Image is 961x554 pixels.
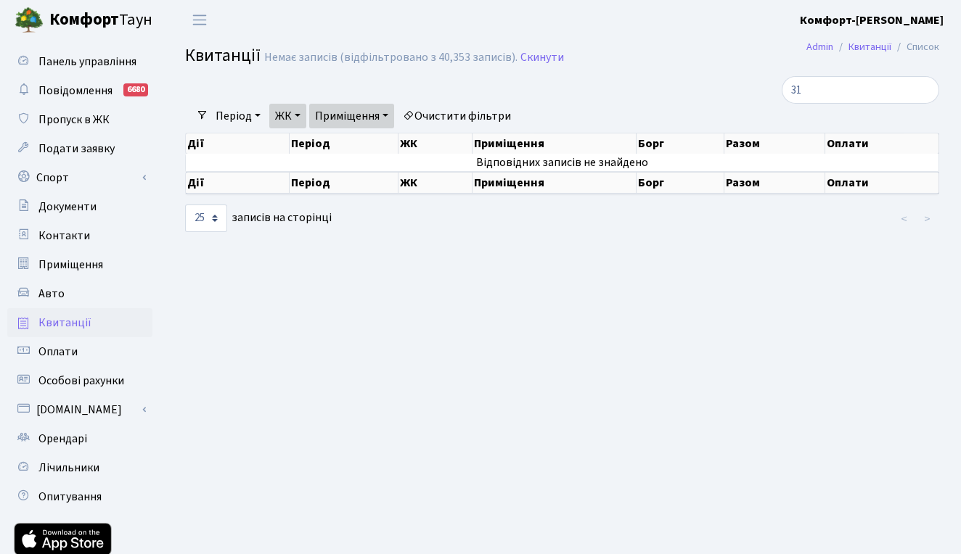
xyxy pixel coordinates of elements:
span: Лічильники [38,460,99,476]
div: 6680 [123,83,148,96]
a: Повідомлення6680 [7,76,152,105]
span: Особові рахунки [38,373,124,389]
span: Авто [38,286,65,302]
button: Переключити навігацію [181,8,218,32]
a: Орендарі [7,424,152,453]
a: Admin [806,39,833,54]
span: Подати заявку [38,141,115,157]
th: Оплати [825,172,939,194]
th: Приміщення [473,172,637,194]
a: Панель управління [7,47,152,76]
a: Авто [7,279,152,308]
b: Комфорт-[PERSON_NAME] [800,12,944,28]
span: Таун [49,8,152,33]
select: записів на сторінці [185,204,227,232]
td: Відповідних записів не знайдено [186,154,939,171]
b: Комфорт [49,8,119,31]
a: [DOMAIN_NAME] [7,395,152,424]
th: Період [290,172,398,194]
th: Борг [637,133,724,154]
a: Скинути [520,51,564,65]
li: Список [891,39,939,55]
span: Повідомлення [38,83,113,99]
a: Комфорт-[PERSON_NAME] [800,12,944,29]
span: Панель управління [38,54,136,70]
a: Квитанції [7,308,152,337]
div: Немає записів (відфільтровано з 40,353 записів). [264,51,518,65]
span: Квитанції [38,315,91,331]
a: Пропуск в ЖК [7,105,152,134]
th: Період [290,133,398,154]
a: ЖК [269,104,306,128]
th: ЖК [398,172,473,194]
a: Очистити фільтри [397,104,517,128]
a: Подати заявку [7,134,152,163]
th: Приміщення [473,133,637,154]
a: Період [210,104,266,128]
span: Квитанції [185,43,261,68]
a: Спорт [7,163,152,192]
a: Приміщення [309,104,394,128]
img: logo.png [15,6,44,35]
span: Приміщення [38,257,103,273]
span: Документи [38,199,97,215]
th: Дії [186,172,290,194]
nav: breadcrumb [785,32,961,62]
th: Оплати [825,133,939,154]
th: Разом [724,133,825,154]
span: Пропуск в ЖК [38,112,110,128]
th: Борг [637,172,724,194]
span: Опитування [38,489,102,505]
input: Пошук... [782,76,939,104]
a: Контакти [7,221,152,250]
a: Документи [7,192,152,221]
span: Орендарі [38,431,87,447]
a: Особові рахунки [7,366,152,395]
a: Приміщення [7,250,152,279]
label: записів на сторінці [185,204,332,232]
span: Оплати [38,344,78,360]
a: Опитування [7,482,152,511]
a: Лічильники [7,453,152,482]
th: Разом [724,172,825,194]
th: Дії [186,133,290,154]
a: Оплати [7,337,152,366]
a: Квитанції [848,39,891,54]
span: Контакти [38,228,90,244]
th: ЖК [398,133,473,154]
